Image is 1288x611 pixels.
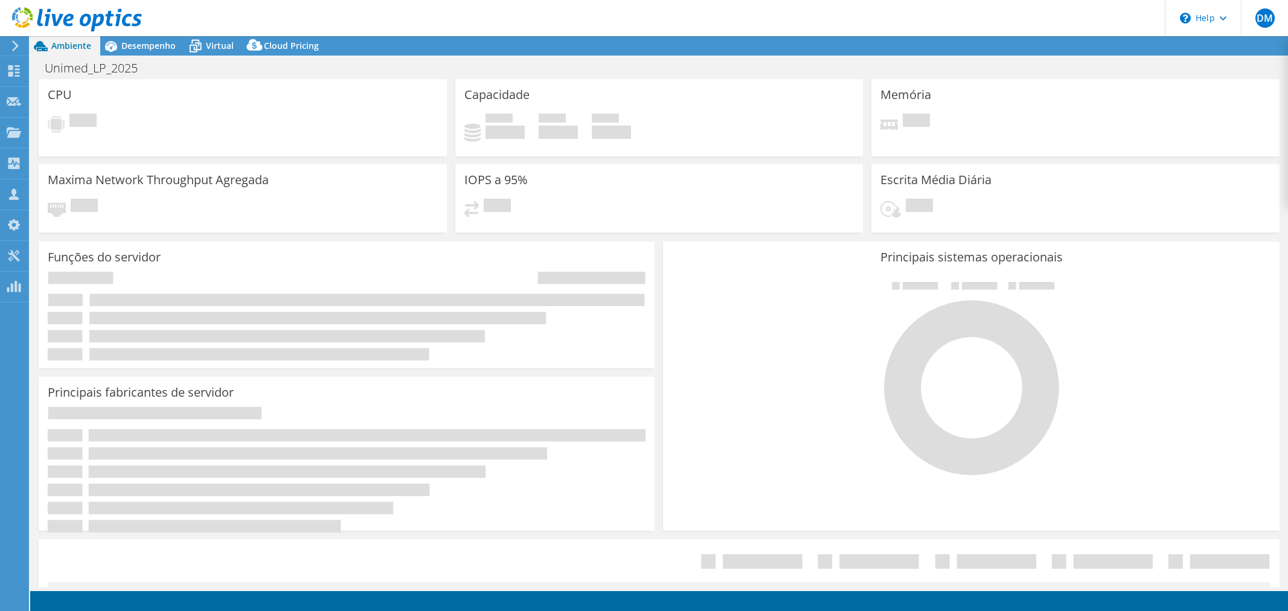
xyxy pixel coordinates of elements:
span: Pendente [906,199,933,215]
h3: CPU [48,88,72,101]
span: DM [1255,8,1275,28]
h3: IOPS a 95% [464,173,528,187]
span: Pendente [71,199,98,215]
span: Disponível [539,114,566,126]
span: Total [592,114,619,126]
svg: \n [1180,13,1191,24]
h3: Capacidade [464,88,530,101]
span: Pendente [903,114,930,130]
span: Pendente [69,114,97,130]
span: Ambiente [51,40,91,51]
span: Pendente [484,199,511,215]
h3: Funções do servidor [48,251,161,264]
span: Usado [485,114,513,126]
span: Desempenho [121,40,176,51]
h3: Principais sistemas operacionais [672,251,1270,264]
span: Cloud Pricing [264,40,319,51]
span: Virtual [206,40,234,51]
h4: 0 GiB [485,126,525,139]
h1: Unimed_LP_2025 [39,62,156,75]
h3: Escrita Média Diária [880,173,992,187]
h3: Maxima Network Throughput Agregada [48,173,269,187]
h4: 0 GiB [539,126,578,139]
h3: Memória [880,88,931,101]
h3: Principais fabricantes de servidor [48,386,234,399]
h4: 0 GiB [592,126,631,139]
